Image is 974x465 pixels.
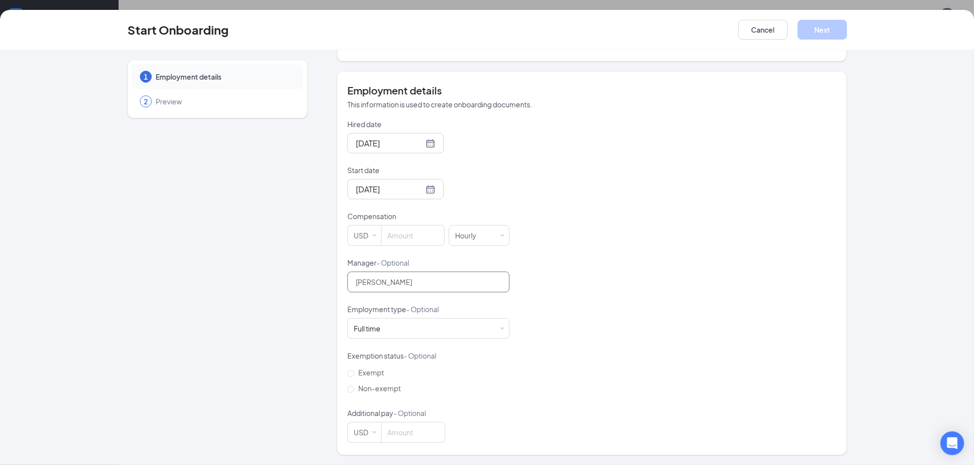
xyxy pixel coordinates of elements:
[393,409,426,418] span: - Optional
[347,99,836,109] p: This information is used to create onboarding documents.
[356,137,423,149] input: Aug 26, 2025
[347,211,509,221] p: Compensation
[455,226,483,245] div: Hourly
[940,431,964,455] div: Open Intercom Messenger
[354,384,405,393] span: Non-exempt
[347,304,509,314] p: Employment type
[354,226,375,245] div: USD
[347,119,509,129] p: Hired date
[347,272,509,292] input: Manager name
[354,324,381,333] div: Full time
[354,422,375,442] div: USD
[347,258,509,268] p: Manager
[156,96,293,106] span: Preview
[404,351,436,360] span: - Optional
[347,351,509,361] p: Exemption status
[381,422,445,442] input: Amount
[356,183,423,195] input: Aug 27, 2025
[406,305,439,314] span: - Optional
[798,20,847,40] button: Next
[347,84,836,97] h4: Employment details
[377,258,409,267] span: - Optional
[144,96,148,106] span: 2
[354,368,388,377] span: Exempt
[381,226,444,245] input: Amount
[347,165,509,175] p: Start date
[354,324,387,333] div: [object Object]
[738,20,788,40] button: Cancel
[347,408,509,418] p: Additional pay
[144,72,148,82] span: 1
[156,72,293,82] span: Employment details
[127,21,229,38] h3: Start Onboarding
